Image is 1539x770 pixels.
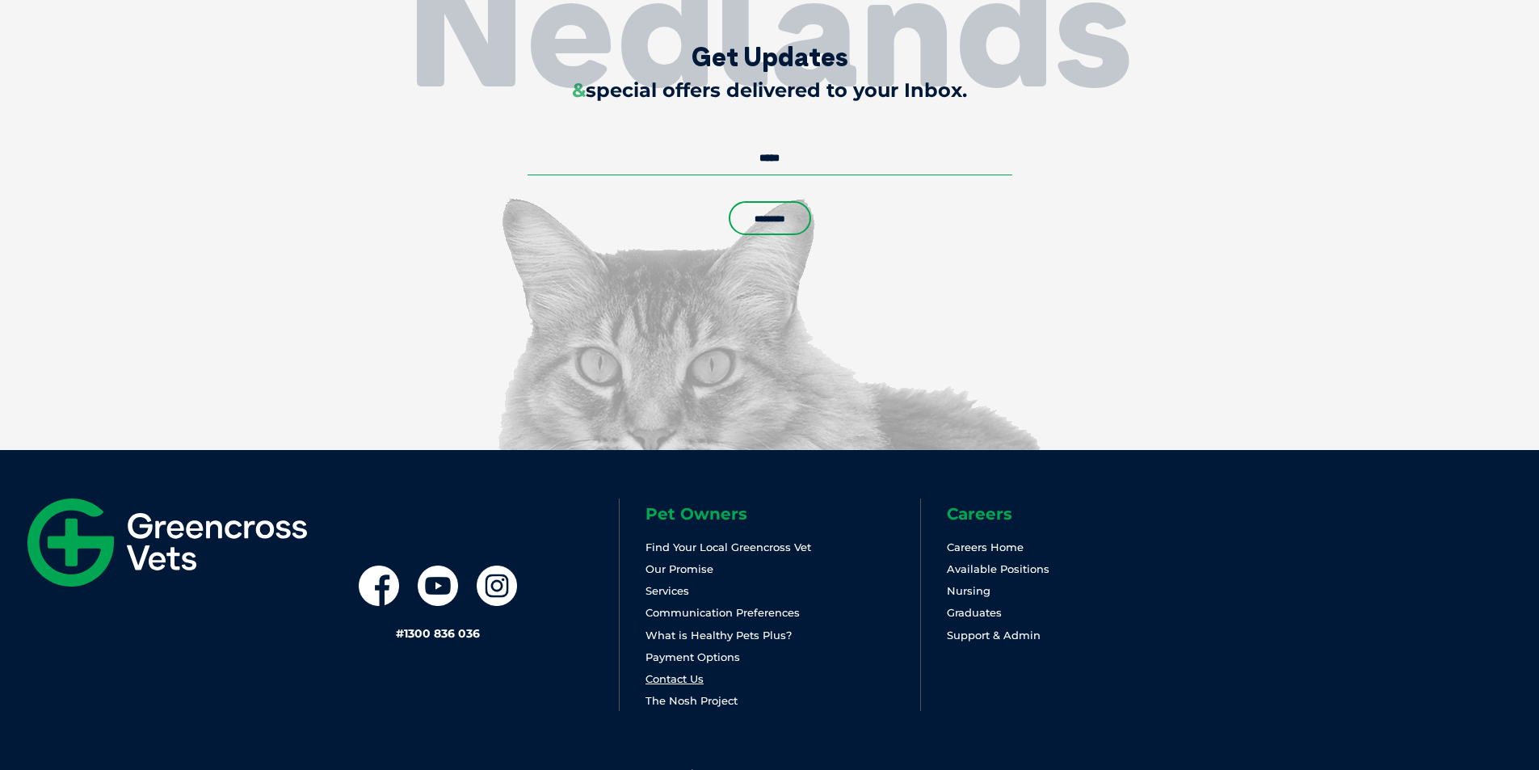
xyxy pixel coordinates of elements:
[645,629,792,642] a: What is Healthy Pets Plus?
[396,626,480,641] a: #1300 836 036
[645,694,738,707] a: The Nosh Project
[645,506,920,522] h6: Pet Owners
[947,541,1024,553] a: Careers Home
[645,606,800,619] a: Communication Preferences
[947,606,1002,619] a: Graduates
[947,562,1049,575] a: Available Positions
[645,562,713,575] a: Our Promise
[645,672,704,685] a: Contact Us
[645,650,740,663] a: Payment Options
[947,584,990,597] a: Nursing
[396,626,404,641] span: #
[645,541,811,553] a: Find Your Local Greencross Vet
[645,584,689,597] a: Services
[947,506,1222,522] h6: Careers
[947,629,1041,642] a: Support & Admin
